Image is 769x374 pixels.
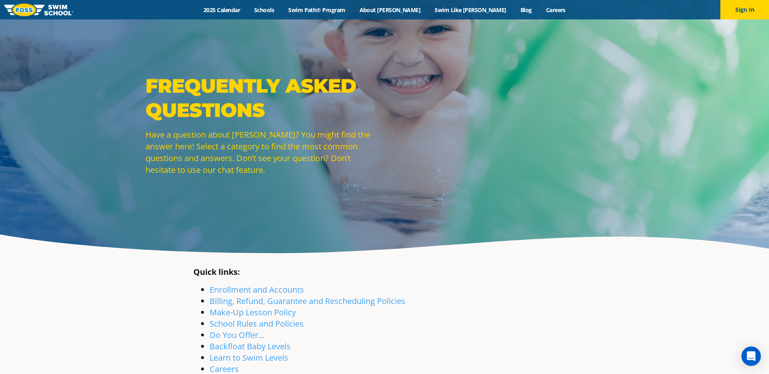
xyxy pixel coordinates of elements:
img: FOSS Swim School Logo [4,4,73,16]
p: Frequently Asked Questions [146,74,381,122]
a: Learn to Swim Levels [210,352,288,363]
a: Do You Offer… [210,329,265,340]
a: Enrollment and Accounts [210,284,304,295]
strong: Quick links: [193,266,240,277]
a: Careers [539,6,572,14]
a: Swim Path® Program [281,6,352,14]
a: Blog [513,6,539,14]
a: About [PERSON_NAME] [352,6,428,14]
a: School Rules and Policies [210,318,304,329]
div: Open Intercom Messenger [741,346,761,366]
a: Swim Like [PERSON_NAME] [428,6,514,14]
a: Make-Up Lesson Policy [210,307,296,318]
a: 2025 Calendar [197,6,247,14]
a: Backfloat Baby Levels [210,341,291,352]
p: Have a question about [PERSON_NAME]? You might find the answer here! Select a category to find th... [146,129,381,176]
a: Schools [247,6,281,14]
a: Billing, Refund, Guarantee and Rescheduling Policies [210,295,405,306]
